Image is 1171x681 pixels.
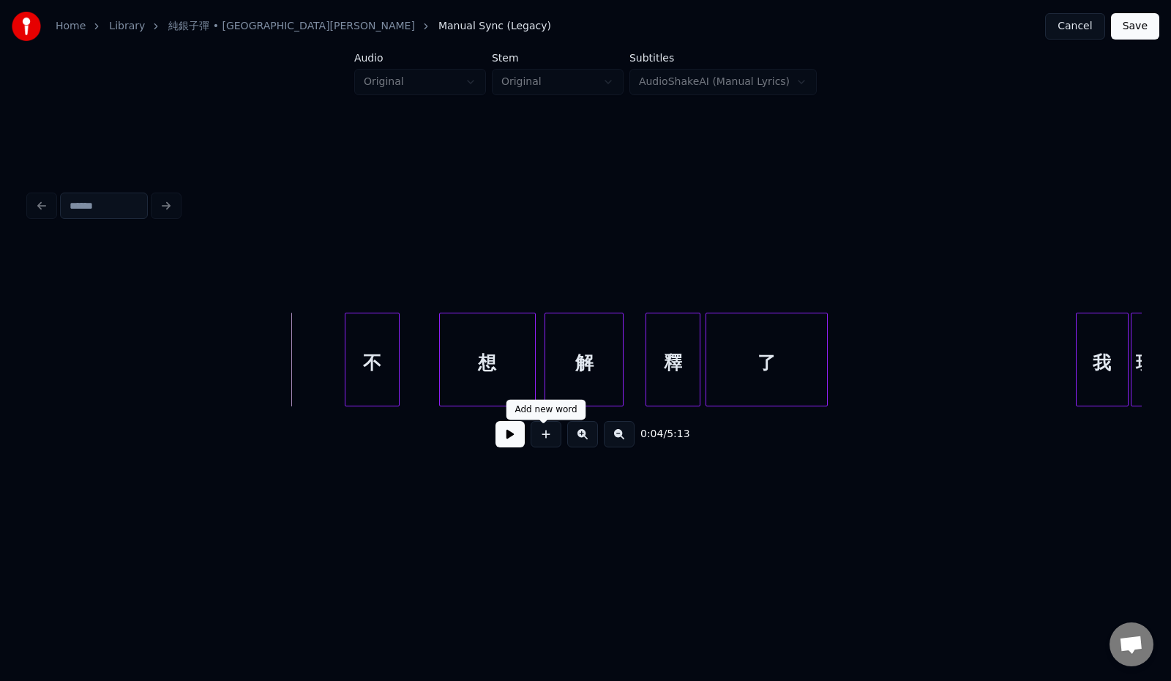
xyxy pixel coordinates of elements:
label: Audio [354,53,486,63]
span: 0:04 [640,427,663,442]
label: Stem [492,53,624,63]
button: Save [1111,13,1159,40]
span: 5:13 [667,427,689,442]
a: Library [109,19,145,34]
nav: breadcrumb [56,19,551,34]
a: 純銀子彈 • [GEOGRAPHIC_DATA][PERSON_NAME] [168,19,415,34]
a: Open chat [1110,622,1153,666]
button: Cancel [1045,13,1104,40]
div: / [640,427,676,442]
label: Subtitles [629,53,817,63]
span: Manual Sync (Legacy) [438,19,551,34]
a: Home [56,19,86,34]
div: Add new word [515,404,577,416]
img: youka [12,12,41,41]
